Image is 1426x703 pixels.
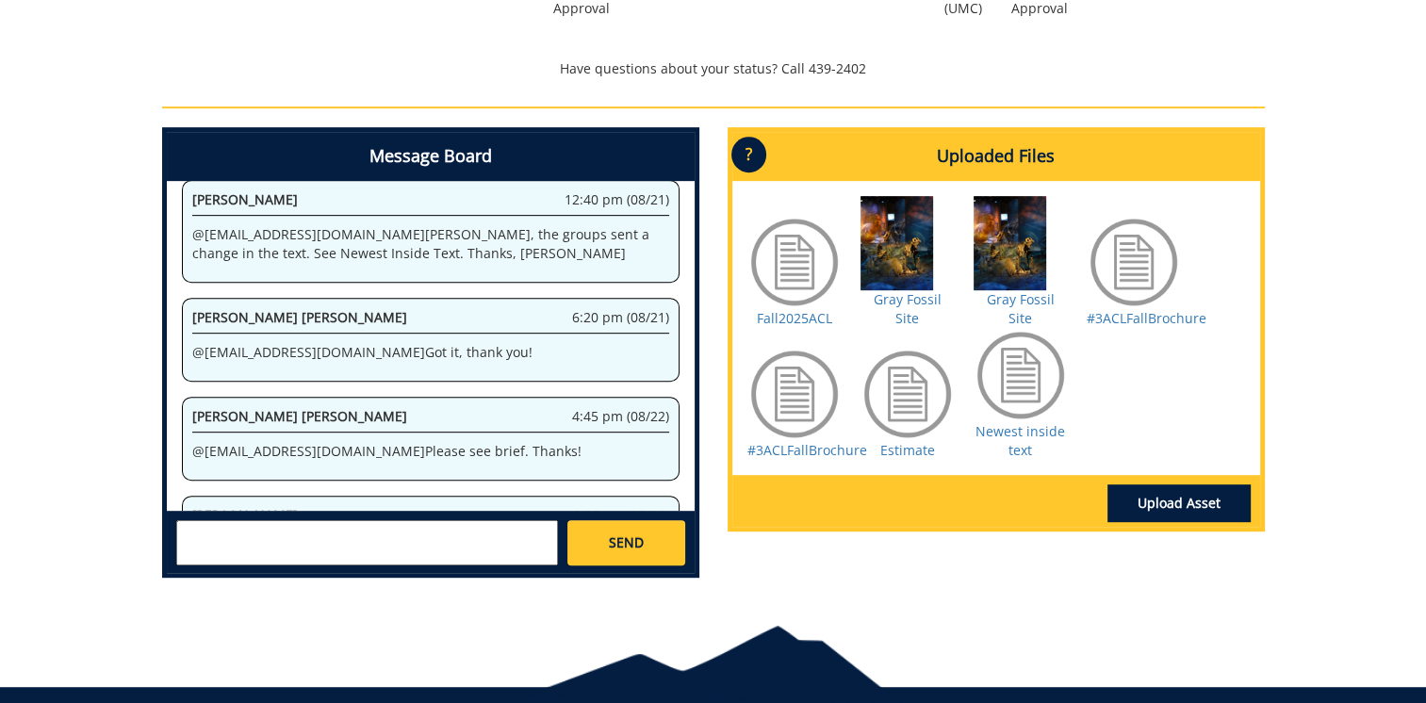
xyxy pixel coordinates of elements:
[192,190,298,208] span: [PERSON_NAME]
[192,308,407,326] span: [PERSON_NAME] [PERSON_NAME]
[162,59,1265,78] p: Have questions about your status? Call 439-2402
[975,422,1065,459] a: Newest inside text
[1107,484,1251,522] a: Upload Asset
[567,520,684,565] a: SEND
[192,506,298,524] span: [PERSON_NAME]
[1087,309,1206,327] a: #3ACLFallBrochure
[192,407,407,425] span: [PERSON_NAME] [PERSON_NAME]
[573,506,669,525] span: 5:28 am (08/26)
[572,407,669,426] span: 4:45 pm (08/22)
[731,137,766,172] p: ?
[732,132,1260,181] h4: Uploaded Files
[192,343,669,362] p: @ [EMAIL_ADDRESS][DOMAIN_NAME] Got it, thank you!
[747,441,867,459] a: #3ACLFallBrochure
[565,190,669,209] span: 12:40 pm (08/21)
[987,290,1055,327] a: Gray Fossil Site
[880,441,935,459] a: Estimate
[176,520,558,565] textarea: messageToSend
[192,225,669,263] p: @ [EMAIL_ADDRESS][DOMAIN_NAME] [PERSON_NAME], the groups sent a change in the text. See Newest In...
[167,132,695,181] h4: Message Board
[192,442,669,461] p: @ [EMAIL_ADDRESS][DOMAIN_NAME] Please see brief. Thanks!
[609,533,644,552] span: SEND
[874,290,942,327] a: Gray Fossil Site
[757,309,832,327] a: Fall2025ACL
[572,308,669,327] span: 6:20 pm (08/21)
